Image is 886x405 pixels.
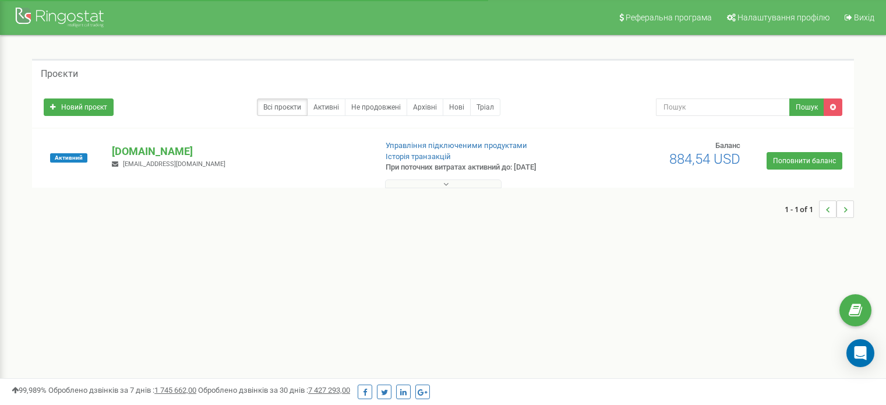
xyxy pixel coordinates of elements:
span: Налаштування профілю [737,13,829,22]
nav: ... [785,189,854,230]
a: Всі проєкти [257,98,308,116]
span: 884,54 USD [669,151,740,167]
a: Нові [443,98,471,116]
a: Активні [307,98,345,116]
p: [DOMAIN_NAME] [112,144,366,159]
a: Тріал [470,98,500,116]
u: 1 745 662,00 [154,386,196,395]
a: Не продовжені [345,98,407,116]
button: Пошук [789,98,824,116]
span: Оброблено дзвінків за 30 днів : [198,386,350,395]
input: Пошук [656,98,790,116]
span: Баланс [715,141,740,150]
a: Історія транзакцій [386,152,451,161]
p: При поточних витратах активний до: [DATE] [386,162,572,173]
span: 1 - 1 of 1 [785,200,819,218]
div: Open Intercom Messenger [846,339,874,367]
span: 99,989% [12,386,47,395]
h5: Проєкти [41,69,78,79]
span: [EMAIL_ADDRESS][DOMAIN_NAME] [123,160,225,168]
span: Реферальна програма [626,13,712,22]
span: Оброблено дзвінків за 7 днів : [48,386,196,395]
a: Управління підключеними продуктами [386,141,527,150]
span: Вихід [854,13,874,22]
a: Новий проєкт [44,98,114,116]
a: Архівні [407,98,443,116]
u: 7 427 293,00 [308,386,350,395]
a: Поповнити баланс [767,152,842,170]
span: Активний [50,153,87,163]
